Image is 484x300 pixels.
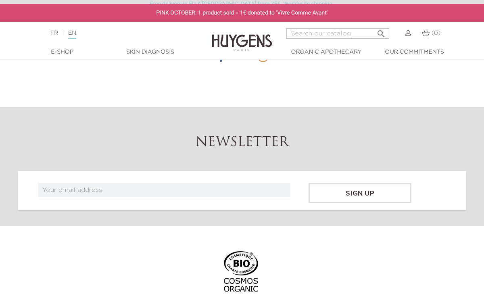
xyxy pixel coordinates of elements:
[212,21,272,52] img: Huygens
[50,30,58,36] a: FR
[374,26,388,37] button: 
[46,28,196,38] div: |
[374,48,455,56] a: Our commitments
[286,48,367,56] a: Organic Apothecary
[68,30,76,39] a: EN
[110,48,190,56] a: Skin Diagnosis
[18,135,466,150] h2: Newsletter
[22,48,102,56] a: E-Shop
[376,27,386,36] i: 
[286,28,389,39] input: Search
[38,183,290,197] input: Your email address
[432,30,440,36] span: (0)
[309,183,411,203] input: Sign up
